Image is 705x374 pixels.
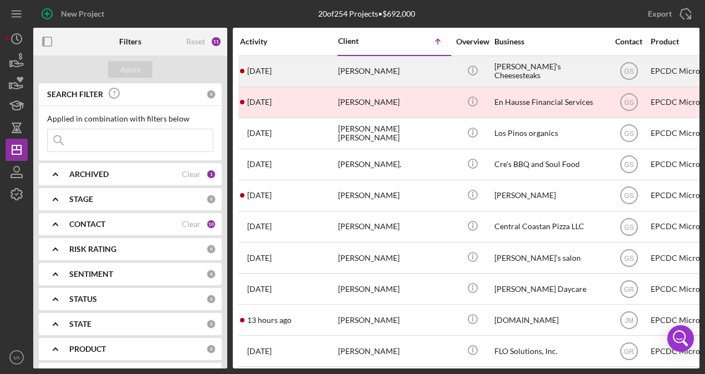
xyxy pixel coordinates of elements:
[452,37,493,46] div: Overview
[608,37,650,46] div: Contact
[338,88,449,117] div: [PERSON_NAME]
[33,3,115,25] button: New Project
[69,170,109,179] b: ARCHIVED
[624,192,634,200] text: GS
[494,150,605,179] div: Cre's BBQ and Soul Food
[494,37,605,46] div: Business
[206,244,216,254] div: 0
[182,170,201,179] div: Clear
[338,57,449,86] div: [PERSON_NAME]
[247,98,272,107] time: 2025-08-07 21:53
[206,89,216,99] div: 0
[247,347,272,356] time: 2025-07-09 18:09
[318,9,415,18] div: 20 of 254 Projects • $692,000
[47,90,103,99] b: SEARCH FILTER
[247,191,272,200] time: 2025-07-07 22:16
[667,325,694,352] div: Open Intercom Messenger
[494,119,605,148] div: Los Pinos organics
[247,67,272,75] time: 2025-07-23 01:49
[206,344,216,354] div: 0
[494,336,605,366] div: FLO Solutions, Inc.
[69,195,93,204] b: STAGE
[624,68,634,75] text: GS
[69,320,91,328] b: STATE
[69,270,113,279] b: SENTIMENT
[494,274,605,304] div: [PERSON_NAME] Daycare
[206,169,216,179] div: 1
[186,37,205,46] div: Reset
[624,223,634,231] text: GS
[69,295,97,304] b: STATUS
[206,194,216,204] div: 0
[247,285,272,294] time: 2025-08-15 18:55
[247,316,292,325] time: 2025-08-22 03:53
[494,57,605,86] div: [PERSON_NAME]'s Cheesesteaks
[624,347,634,355] text: GR
[47,114,213,123] div: Applied in combination with filters below
[624,254,634,262] text: GS
[494,212,605,241] div: Central Coastan Pizza LLC
[13,355,21,361] text: VA
[206,319,216,329] div: 0
[61,3,104,25] div: New Project
[338,150,449,179] div: [PERSON_NAME].
[494,305,605,335] div: [DOMAIN_NAME]
[338,243,449,272] div: [PERSON_NAME]
[637,3,699,25] button: Export
[69,245,116,254] b: RISK RATING
[247,222,272,231] time: 2025-08-08 01:03
[648,3,672,25] div: Export
[247,254,272,262] time: 2024-10-08 05:05
[206,219,216,229] div: 10
[211,36,222,47] div: 11
[625,316,634,324] text: JM
[624,130,634,138] text: GS
[120,61,141,78] div: Apply
[338,212,449,241] div: [PERSON_NAME]
[108,61,152,78] button: Apply
[338,181,449,210] div: [PERSON_NAME]
[338,336,449,366] div: [PERSON_NAME]
[338,119,449,148] div: [PERSON_NAME] [PERSON_NAME]
[494,181,605,210] div: [PERSON_NAME]
[494,243,605,272] div: [PERSON_NAME]’s salon
[206,269,216,279] div: 0
[338,274,449,304] div: [PERSON_NAME]
[247,129,272,138] time: 2025-07-01 04:14
[624,161,634,169] text: GS
[624,99,634,107] text: GS
[338,37,394,46] div: Client
[247,160,272,169] time: 2025-07-24 17:57
[206,294,216,304] div: 0
[494,88,605,117] div: En Hausse Financial Services
[69,345,106,353] b: PRODUCT
[338,305,449,335] div: [PERSON_NAME]
[69,220,105,229] b: CONTACT
[240,37,337,46] div: Activity
[119,37,141,46] b: Filters
[182,220,201,229] div: Clear
[6,346,28,368] button: VA
[624,285,634,293] text: GR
